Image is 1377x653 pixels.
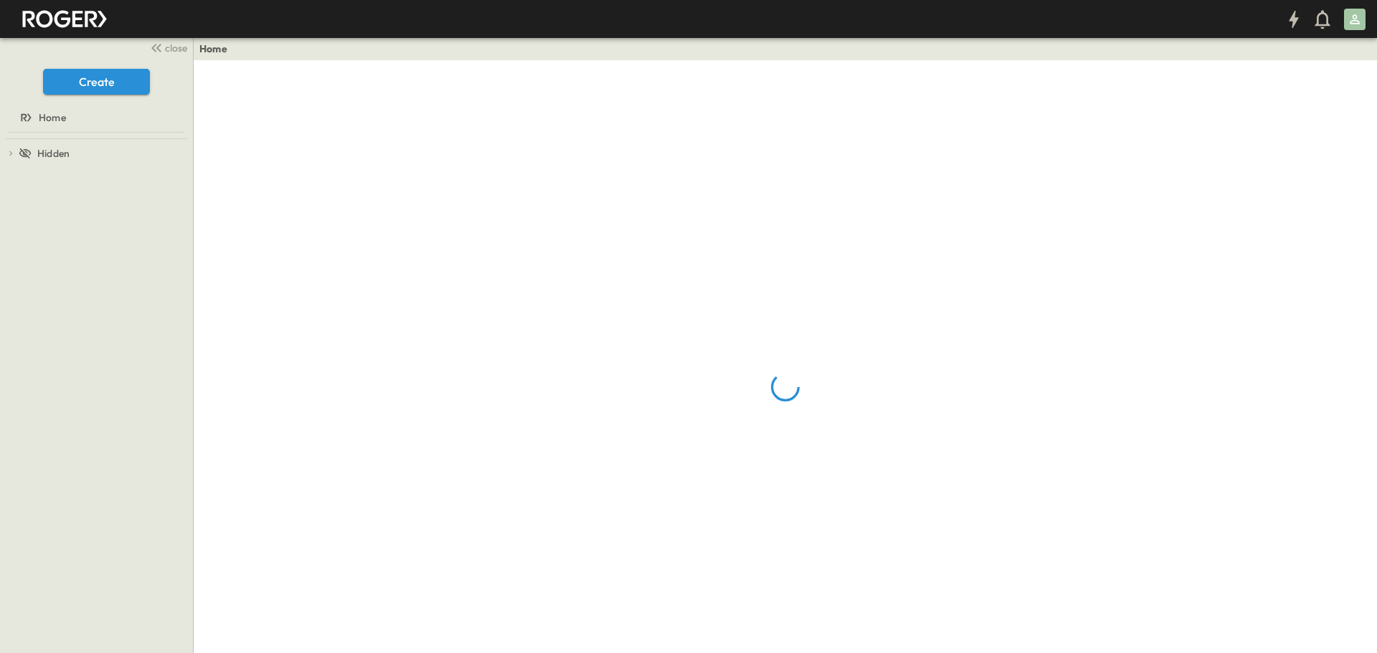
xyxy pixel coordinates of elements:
[199,42,236,56] nav: breadcrumbs
[199,42,227,56] a: Home
[39,110,66,125] span: Home
[3,108,187,128] a: Home
[165,41,187,55] span: close
[37,146,70,161] span: Hidden
[43,69,150,95] button: Create
[144,37,190,57] button: close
